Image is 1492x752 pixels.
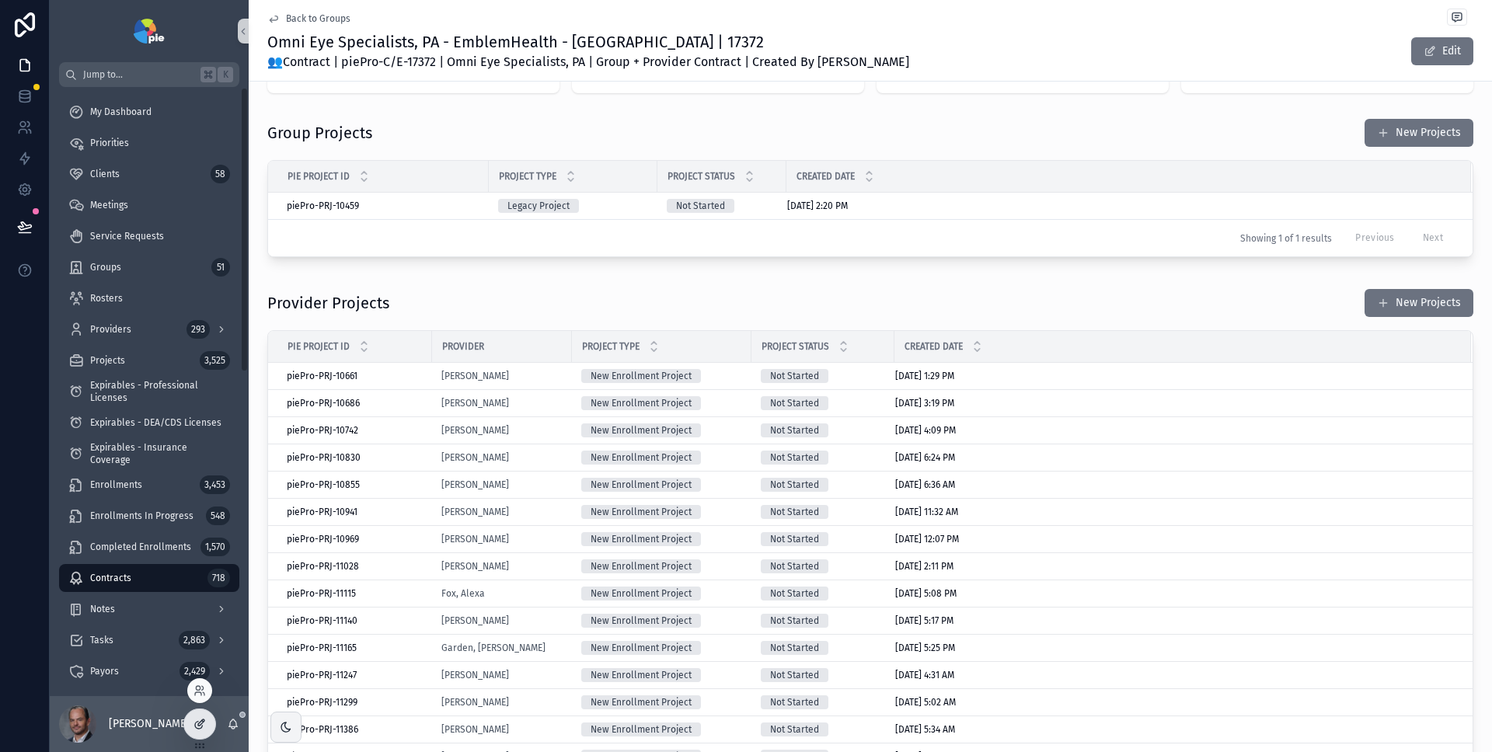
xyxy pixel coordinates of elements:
div: Not Started [770,423,819,437]
div: Not Started [770,505,819,519]
a: [DATE] 4:09 PM [895,424,1452,437]
a: [PERSON_NAME] [441,696,509,708]
span: piePro-PRJ-11386 [287,723,358,736]
a: Not Started [761,505,885,519]
div: New Enrollment Project [591,641,692,655]
div: New Enrollment Project [591,587,692,601]
span: [DATE] 12:07 PM [895,533,959,545]
span: piePro-PRJ-10969 [287,533,359,545]
h1: Group Projects [267,122,372,144]
a: Not Started [761,423,885,437]
a: Garden, [PERSON_NAME] [441,642,563,654]
a: [PERSON_NAME] [441,479,563,491]
span: Tasks [90,634,113,646]
a: [PERSON_NAME] [441,723,509,736]
a: Projects3,525 [59,346,239,374]
a: [PERSON_NAME] [441,696,563,708]
span: [DATE] 1:29 PM [895,370,954,382]
a: [DATE] 6:36 AM [895,479,1452,491]
span: Service Requests [90,230,164,242]
div: 3,525 [200,351,230,370]
a: Enrollments In Progress548 [59,502,239,530]
a: [DATE] 3:19 PM [895,397,1452,409]
span: [PERSON_NAME] [441,424,509,437]
span: Project Status [668,170,735,183]
div: New Enrollment Project [591,722,692,736]
span: Project Status [762,340,829,353]
span: Created Date [797,170,855,183]
div: Not Started [770,722,819,736]
a: [PERSON_NAME] [441,424,563,437]
div: 58 [211,165,230,183]
a: Not Started [761,396,885,410]
a: piePro-PRJ-10742 [287,424,423,437]
div: New Enrollment Project [591,695,692,709]
span: 👥Contract | piePro-C/E-17372 | Omni Eye Specialists, PA | Group + Provider Contract | Created By ... [267,53,909,71]
span: [PERSON_NAME] [441,479,509,491]
span: Contracts [90,572,131,584]
a: [DATE] 2:11 PM [895,560,1452,573]
a: Enrollments3,453 [59,471,239,499]
div: Legacy Project [507,199,570,213]
a: piePro-PRJ-10459 [287,200,479,212]
a: New Enrollment Project [581,668,742,682]
span: Notes [90,603,115,615]
a: Back to Groups [267,12,350,25]
span: [PERSON_NAME] [441,451,509,464]
span: [DATE] 5:34 AM [895,723,955,736]
a: Payors2,429 [59,657,239,685]
a: Not Started [761,451,885,465]
span: Pie Project ID [288,170,350,183]
a: Not Started [761,478,885,492]
a: Providers293 [59,315,239,343]
a: [PERSON_NAME] [441,533,563,545]
a: Not Started [761,641,885,655]
span: Project Type [582,340,640,353]
span: Rosters [90,292,123,305]
a: Clients58 [59,160,239,188]
a: piePro-PRJ-10969 [287,533,423,545]
div: Not Started [770,587,819,601]
a: piePro-PRJ-11140 [287,614,423,627]
a: Notes [59,595,239,623]
span: piePro-PRJ-11028 [287,560,359,573]
div: New Enrollment Project [591,614,692,628]
a: Fox, Alexa [441,587,563,600]
span: Groups [90,261,121,273]
a: [PERSON_NAME] [441,397,509,409]
span: [PERSON_NAME] [441,370,509,382]
a: Not Started [761,559,885,573]
a: Meetings [59,191,239,219]
p: [PERSON_NAME] [109,716,190,732]
div: 293 [186,320,210,339]
a: [DATE] 5:34 AM [895,723,1452,736]
a: New Enrollment Project [581,695,742,709]
a: [PERSON_NAME] [441,533,509,545]
a: [PERSON_NAME] [441,560,563,573]
div: New Enrollment Project [591,478,692,492]
div: Not Started [770,369,819,383]
a: New Enrollment Project [581,532,742,546]
a: Legacy Project [498,199,648,213]
div: New Enrollment Project [591,451,692,465]
a: piePro-PRJ-10941 [287,506,423,518]
div: Not Started [770,396,819,410]
span: piePro-PRJ-10941 [287,506,357,518]
a: [PERSON_NAME] [441,669,509,681]
a: Expirables - Professional Licenses [59,378,239,406]
div: Not Started [770,641,819,655]
a: [PERSON_NAME] [441,560,509,573]
a: Priorities [59,129,239,157]
a: Rosters [59,284,239,312]
a: piePro-PRJ-11299 [287,696,423,708]
a: [DATE] 5:25 PM [895,642,1452,654]
a: Expirables - DEA/CDS Licenses [59,409,239,437]
span: Created Date [905,340,963,353]
button: Jump to...K [59,62,239,87]
div: 718 [207,569,230,587]
div: 548 [206,507,230,525]
span: K [219,68,232,81]
span: Clients [90,168,120,180]
a: New Enrollment Project [581,587,742,601]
